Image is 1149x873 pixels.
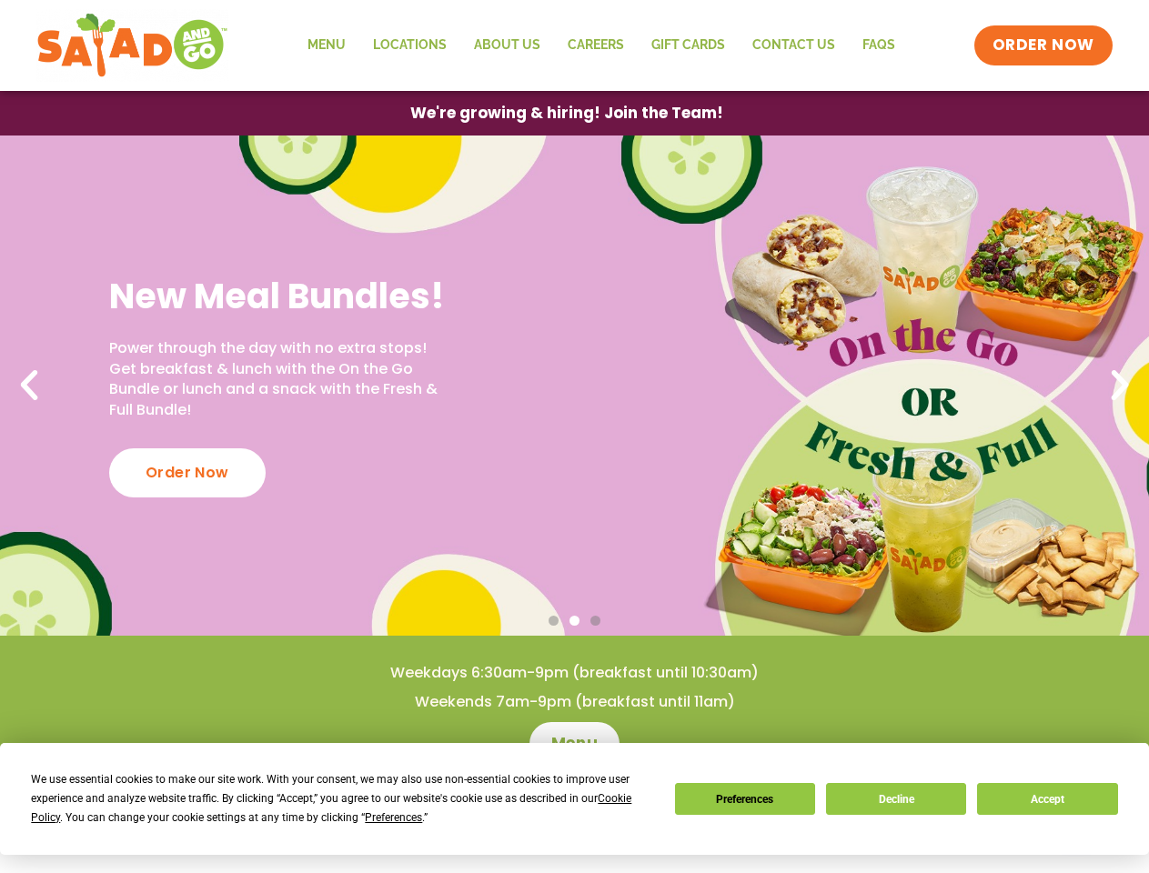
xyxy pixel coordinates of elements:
a: FAQs [849,25,909,66]
a: ORDER NOW [974,25,1113,65]
h4: Weekends 7am-9pm (breakfast until 11am) [36,692,1113,712]
button: Accept [977,783,1117,815]
div: Next slide [1100,366,1140,406]
a: Careers [554,25,638,66]
div: Previous slide [9,366,49,406]
a: About Us [460,25,554,66]
button: Decline [826,783,966,815]
a: GIFT CARDS [638,25,739,66]
span: ORDER NOW [993,35,1094,56]
h4: Weekdays 6:30am-9pm (breakfast until 10:30am) [36,663,1113,683]
span: Preferences [365,811,422,824]
a: Menu [529,722,620,766]
a: Menu [294,25,359,66]
a: Locations [359,25,460,66]
div: We use essential cookies to make our site work. With your consent, we may also use non-essential ... [31,770,652,828]
nav: Menu [294,25,909,66]
span: We're growing & hiring! Join the Team! [410,105,723,121]
p: Power through the day with no extra stops! Get breakfast & lunch with the On the Go Bundle or lun... [109,338,452,420]
button: Preferences [675,783,815,815]
span: Go to slide 2 [569,616,580,626]
span: Menu [551,733,598,755]
span: Go to slide 3 [590,616,600,626]
span: Go to slide 1 [549,616,559,626]
h2: New Meal Bundles! [109,274,452,318]
img: new-SAG-logo-768×292 [36,9,228,82]
a: Contact Us [739,25,849,66]
a: We're growing & hiring! Join the Team! [383,92,751,135]
div: Order Now [109,448,266,497]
